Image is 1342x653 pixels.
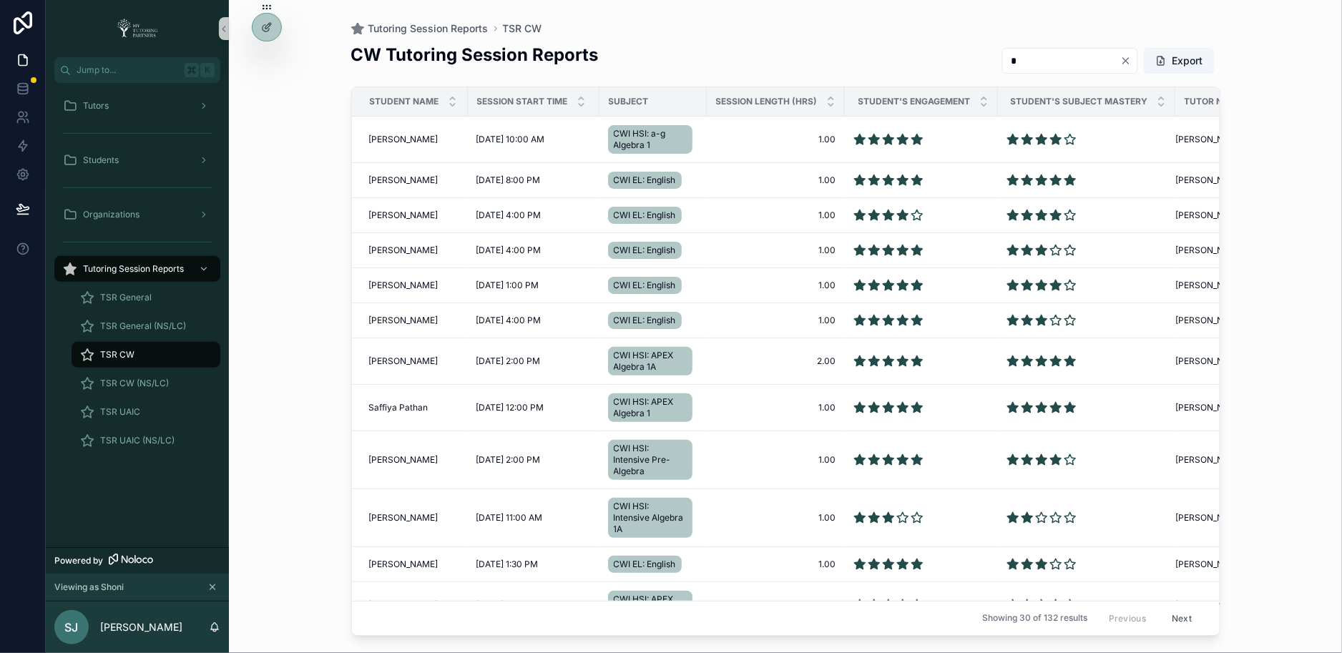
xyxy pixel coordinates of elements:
[614,210,676,221] span: CWI EL: English
[476,315,591,326] a: [DATE] 4:00 PM
[476,512,591,524] a: [DATE] 11:00 AM
[1011,96,1148,107] span: Student's Subject Mastery
[65,619,79,636] span: SJ
[369,134,439,145] span: [PERSON_NAME]
[369,134,459,145] a: [PERSON_NAME]
[72,399,220,425] a: TSR UAIC
[100,320,186,332] span: TSR General (NS/LC)
[715,210,836,221] a: 1.00
[100,349,134,360] span: TSR CW
[1176,355,1245,367] span: [PERSON_NAME]
[715,454,836,466] a: 1.00
[72,313,220,339] a: TSR General (NS/LC)
[715,315,836,326] a: 1.00
[351,21,489,36] a: Tutoring Session Reports
[1176,599,1245,611] span: [PERSON_NAME]
[46,547,229,574] a: Powered by
[476,454,541,466] span: [DATE] 2:00 PM
[609,96,649,107] span: Subject
[614,443,687,477] span: CWI HSI: Intensive Pre-Algebra
[476,280,591,291] a: [DATE] 1:00 PM
[476,315,542,326] span: [DATE] 4:00 PM
[1144,48,1215,74] button: Export
[476,355,591,367] a: [DATE] 2:00 PM
[476,559,591,570] a: [DATE] 1:30 PM
[72,342,220,368] a: TSR CW
[476,512,543,524] span: [DATE] 11:00 AM
[715,134,836,145] a: 1.00
[614,594,687,617] span: CWI HSI: APEX Algebra 1B
[715,175,836,186] a: 1.00
[1185,96,1243,107] span: Tutor Name
[369,175,459,186] a: [PERSON_NAME]
[54,555,103,566] span: Powered by
[1162,607,1202,629] button: Next
[100,435,175,446] span: TSR UAIC (NS/LC)
[476,402,544,413] span: [DATE] 12:00 PM
[1176,454,1265,466] a: [PERSON_NAME]
[1176,559,1265,570] a: [PERSON_NAME]
[54,202,220,227] a: Organizations
[83,100,109,112] span: Tutors
[54,147,220,173] a: Students
[608,274,698,297] a: CWI EL: English
[77,64,179,76] span: Jump to...
[715,402,836,413] a: 1.00
[1176,355,1265,367] a: [PERSON_NAME]
[715,599,836,611] span: 1.00
[54,256,220,282] a: Tutoring Session Reports
[1176,315,1265,326] a: [PERSON_NAME]
[369,454,459,466] a: [PERSON_NAME]
[608,169,698,192] a: CWI EL: English
[476,175,541,186] span: [DATE] 8:00 PM
[369,315,459,326] a: [PERSON_NAME]
[351,43,599,67] h2: CW Tutoring Session Reports
[369,210,459,221] a: [PERSON_NAME]
[614,245,676,256] span: CWI EL: English
[476,280,539,291] span: [DATE] 1:00 PM
[715,512,836,524] a: 1.00
[614,175,676,186] span: CWI EL: English
[608,204,698,227] a: CWI EL: English
[369,245,459,256] a: [PERSON_NAME]
[608,495,698,541] a: CWI HSI: Intensive Algebra 1A
[369,355,439,367] span: [PERSON_NAME]
[476,245,591,256] a: [DATE] 4:00 PM
[476,599,591,611] a: [DATE] 4:00 PM
[1176,454,1245,466] span: [PERSON_NAME]
[100,620,182,634] p: [PERSON_NAME]
[369,402,459,413] a: Saffiya Pathan
[608,309,698,332] a: CWI EL: English
[83,263,184,275] span: Tutoring Session Reports
[202,64,213,76] span: K
[83,209,139,220] span: Organizations
[1176,175,1245,186] span: [PERSON_NAME]
[476,454,591,466] a: [DATE] 2:00 PM
[608,588,698,622] a: CWI HSI: APEX Algebra 1B
[369,512,459,524] a: [PERSON_NAME]
[1176,210,1245,221] span: [PERSON_NAME]
[715,280,836,291] a: 1.00
[369,599,459,611] a: [PERSON_NAME]
[72,285,220,310] a: TSR General
[715,355,836,367] a: 2.00
[369,559,459,570] a: [PERSON_NAME]
[476,134,591,145] a: [DATE] 10:00 AM
[715,559,836,570] a: 1.00
[614,128,687,151] span: CWI HSI: a-g Algebra 1
[72,428,220,453] a: TSR UAIC (NS/LC)
[1176,134,1265,145] a: [PERSON_NAME]
[476,134,545,145] span: [DATE] 10:00 AM
[1120,55,1137,67] button: Clear
[1176,280,1265,291] a: [PERSON_NAME]
[503,21,542,36] a: TSR CW
[614,501,687,535] span: CWI HSI: Intensive Algebra 1A
[1176,245,1245,256] span: [PERSON_NAME]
